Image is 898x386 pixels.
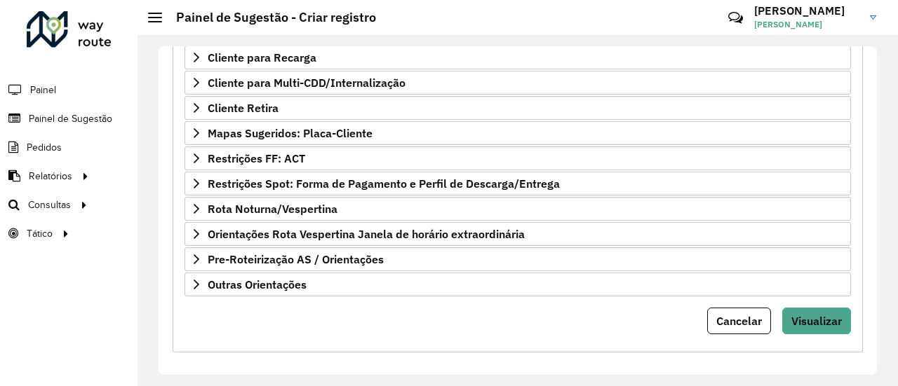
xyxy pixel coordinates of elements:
[721,3,751,33] a: Contato Rápido
[208,77,406,88] span: Cliente para Multi-CDD/Internalização
[185,222,851,246] a: Orientações Rota Vespertina Janela de horário extraordinária
[30,83,56,97] span: Painel
[716,314,762,328] span: Cancelar
[208,203,337,214] span: Rota Noturna/Vespertina
[28,198,71,212] span: Consultas
[707,308,771,334] button: Cancelar
[782,308,851,334] button: Visualizar
[208,153,305,164] span: Restrições FF: ACT
[208,178,560,189] span: Restrições Spot: Forma de Pagamento e Perfil de Descarga/Entrega
[208,52,316,63] span: Cliente para Recarga
[27,140,62,155] span: Pedidos
[754,18,859,31] span: [PERSON_NAME]
[185,273,851,296] a: Outras Orientações
[185,172,851,195] a: Restrições Spot: Forma de Pagamento e Perfil de Descarga/Entrega
[185,247,851,271] a: Pre-Roteirização AS / Orientações
[29,111,112,126] span: Painel de Sugestão
[208,254,384,265] span: Pre-Roteirização AS / Orientações
[185,121,851,145] a: Mapas Sugeridos: Placa-Cliente
[27,226,53,241] span: Tático
[185,96,851,120] a: Cliente Retira
[185,146,851,170] a: Restrições FF: ACT
[185,71,851,95] a: Cliente para Multi-CDD/Internalização
[791,314,842,328] span: Visualizar
[185,197,851,221] a: Rota Noturna/Vespertina
[208,102,279,113] span: Cliente Retira
[185,46,851,69] a: Cliente para Recarga
[208,228,525,240] span: Orientações Rota Vespertina Janela de horário extraordinária
[29,169,72,184] span: Relatórios
[754,4,859,18] h3: [PERSON_NAME]
[162,10,376,25] h2: Painel de Sugestão - Criar registro
[208,127,373,139] span: Mapas Sugeridos: Placa-Cliente
[208,279,307,290] span: Outras Orientações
